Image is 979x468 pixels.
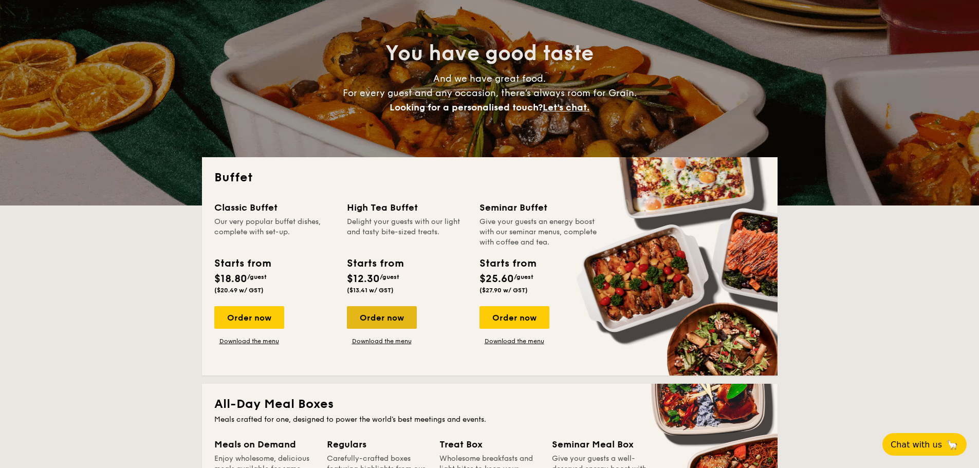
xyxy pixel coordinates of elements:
button: Chat with us🦙 [882,433,967,456]
span: /guest [247,273,267,280]
span: And we have great food. For every guest and any occasion, there’s always room for Grain. [343,73,637,113]
div: Our very popular buffet dishes, complete with set-up. [214,217,335,248]
span: ($13.41 w/ GST) [347,287,394,294]
div: High Tea Buffet [347,200,467,215]
div: Meals crafted for one, designed to power the world's best meetings and events. [214,415,765,425]
span: 🦙 [946,439,958,451]
div: Order now [479,306,549,329]
div: Classic Buffet [214,200,335,215]
div: Regulars [327,437,427,452]
span: Looking for a personalised touch? [390,102,543,113]
div: Seminar Meal Box [552,437,652,452]
div: Meals on Demand [214,437,315,452]
div: Starts from [479,256,535,271]
h2: Buffet [214,170,765,186]
span: /guest [380,273,399,280]
span: $25.60 [479,273,514,285]
div: Starts from [214,256,270,271]
div: Starts from [347,256,403,271]
span: $18.80 [214,273,247,285]
a: Download the menu [214,337,284,345]
span: ($27.90 w/ GST) [479,287,528,294]
div: Order now [347,306,417,329]
span: Chat with us [891,440,942,450]
div: Seminar Buffet [479,200,600,215]
span: You have good taste [385,41,594,66]
h2: All-Day Meal Boxes [214,396,765,413]
a: Download the menu [479,337,549,345]
span: Let's chat. [543,102,589,113]
span: ($20.49 w/ GST) [214,287,264,294]
div: Delight your guests with our light and tasty bite-sized treats. [347,217,467,248]
div: Give your guests an energy boost with our seminar menus, complete with coffee and tea. [479,217,600,248]
span: $12.30 [347,273,380,285]
div: Treat Box [439,437,540,452]
a: Download the menu [347,337,417,345]
div: Order now [214,306,284,329]
span: /guest [514,273,533,280]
